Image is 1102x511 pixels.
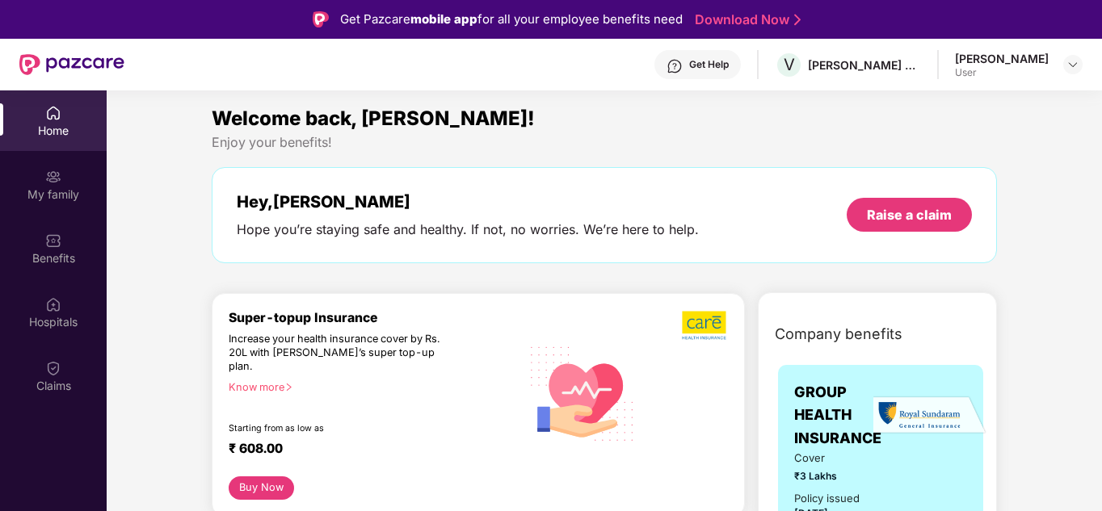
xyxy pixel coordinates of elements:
[1066,58,1079,71] img: svg+xml;base64,PHN2ZyBpZD0iRHJvcGRvd24tMzJ4MzIiIHhtbG5zPSJodHRwOi8vd3d3LnczLm9yZy8yMDAwL3N2ZyIgd2...
[229,310,520,325] div: Super-topup Insurance
[45,169,61,185] img: svg+xml;base64,PHN2ZyB3aWR0aD0iMjAiIGhlaWdodD0iMjAiIHZpZXdCb3g9IjAgMCAyMCAyMCIgZmlsbD0ibm9uZSIgeG...
[775,323,902,346] span: Company benefits
[45,232,61,249] img: svg+xml;base64,PHN2ZyBpZD0iQmVuZWZpdHMiIHhtbG5zPSJodHRwOi8vd3d3LnczLm9yZy8yMDAwL3N2ZyIgd2lkdGg9Ij...
[313,11,329,27] img: Logo
[237,192,699,212] div: Hey, [PERSON_NAME]
[682,310,728,341] img: b5dec4f62d2307b9de63beb79f102df3.png
[955,51,1049,66] div: [PERSON_NAME]
[45,296,61,312] img: svg+xml;base64,PHN2ZyBpZD0iSG9zcGl0YWxzIiB4bWxucz0iaHR0cDovL3d3dy53My5vcmcvMjAwMC9zdmciIHdpZHRoPS...
[410,11,477,27] strong: mobile app
[794,468,870,484] span: ₹3 Lakhs
[229,381,511,392] div: Know more
[212,107,535,130] span: Welcome back, [PERSON_NAME]!
[667,58,683,74] img: svg+xml;base64,PHN2ZyBpZD0iSGVscC0zMngzMiIgeG1sbnM9Imh0dHA6Ly93d3cudzMub3JnLzIwMDAvc3ZnIiB3aWR0aD...
[794,11,801,28] img: Stroke
[340,10,683,29] div: Get Pazcare for all your employee benefits need
[284,383,293,392] span: right
[794,490,860,507] div: Policy issued
[229,441,504,460] div: ₹ 608.00
[794,381,881,450] span: GROUP HEALTH INSURANCE
[45,360,61,376] img: svg+xml;base64,PHN2ZyBpZD0iQ2xhaW0iIHhtbG5zPSJodHRwOi8vd3d3LnczLm9yZy8yMDAwL3N2ZyIgd2lkdGg9IjIwIi...
[955,66,1049,79] div: User
[237,221,699,238] div: Hope you’re staying safe and healthy. If not, no worries. We’re here to help.
[689,58,729,71] div: Get Help
[794,450,870,467] span: Cover
[229,476,294,500] button: Buy Now
[229,333,450,374] div: Increase your health insurance cover by Rs. 20L with [PERSON_NAME]’s super top-up plan.
[784,55,795,74] span: V
[19,54,124,75] img: New Pazcare Logo
[212,134,997,151] div: Enjoy your benefits!
[520,329,646,456] img: svg+xml;base64,PHN2ZyB4bWxucz0iaHR0cDovL3d3dy53My5vcmcvMjAwMC9zdmciIHhtbG5zOnhsaW5rPSJodHRwOi8vd3...
[45,105,61,121] img: svg+xml;base64,PHN2ZyBpZD0iSG9tZSIgeG1sbnM9Imh0dHA6Ly93d3cudzMub3JnLzIwMDAvc3ZnIiB3aWR0aD0iMjAiIG...
[695,11,796,28] a: Download Now
[867,206,952,224] div: Raise a claim
[229,423,452,434] div: Starting from as low as
[808,57,921,73] div: [PERSON_NAME] ESTATES DEVELOPERS PRIVATE LIMITED
[873,396,986,435] img: insurerLogo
